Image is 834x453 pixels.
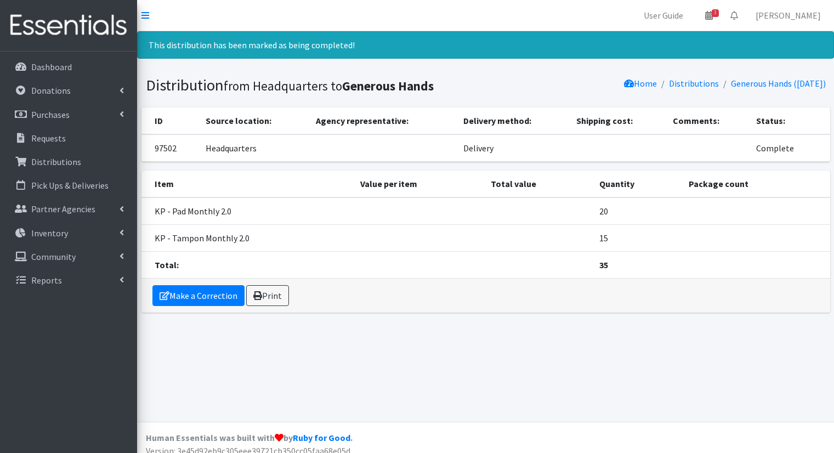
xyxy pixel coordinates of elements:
p: Reports [31,275,62,286]
th: Agency representative: [309,107,457,134]
td: KP - Tampon Monthly 2.0 [141,224,354,251]
th: Source location: [199,107,309,134]
span: 3 [712,9,719,17]
p: Distributions [31,156,81,167]
th: Value per item [354,171,484,197]
img: HumanEssentials [4,7,133,44]
td: 97502 [141,134,200,162]
a: Ruby for Good [293,432,350,443]
a: Print [246,285,289,306]
a: Reports [4,269,133,291]
a: Distributions [669,78,719,89]
td: KP - Pad Monthly 2.0 [141,197,354,225]
p: Requests [31,133,66,144]
a: Pick Ups & Deliveries [4,174,133,196]
a: Partner Agencies [4,198,133,220]
p: Purchases [31,109,70,120]
small: from Headquarters to [224,78,434,94]
p: Dashboard [31,61,72,72]
th: Comments: [666,107,750,134]
a: 3 [696,4,722,26]
th: Shipping cost: [570,107,667,134]
a: [PERSON_NAME] [747,4,830,26]
th: Item [141,171,354,197]
p: Pick Ups & Deliveries [31,180,109,191]
div: This distribution has been marked as being completed! [137,31,834,59]
a: Dashboard [4,56,133,78]
th: ID [141,107,200,134]
td: Headquarters [199,134,309,162]
td: Complete [750,134,830,162]
a: Home [624,78,657,89]
strong: 35 [599,259,608,270]
a: Make a Correction [152,285,245,306]
p: Community [31,251,76,262]
a: Purchases [4,104,133,126]
a: Generous Hands ([DATE]) [731,78,826,89]
th: Delivery method: [457,107,570,134]
a: Donations [4,80,133,101]
a: Distributions [4,151,133,173]
a: User Guide [635,4,692,26]
b: Generous Hands [342,78,434,94]
h1: Distribution [146,76,482,95]
th: Package count [682,171,830,197]
p: Partner Agencies [31,203,95,214]
th: Total value [484,171,593,197]
a: Requests [4,127,133,149]
p: Donations [31,85,71,96]
td: Delivery [457,134,570,162]
th: Quantity [593,171,682,197]
p: Inventory [31,228,68,239]
strong: Human Essentials was built with by . [146,432,353,443]
td: 15 [593,224,682,251]
strong: Total: [155,259,179,270]
a: Community [4,246,133,268]
th: Status: [750,107,830,134]
td: 20 [593,197,682,225]
a: Inventory [4,222,133,244]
